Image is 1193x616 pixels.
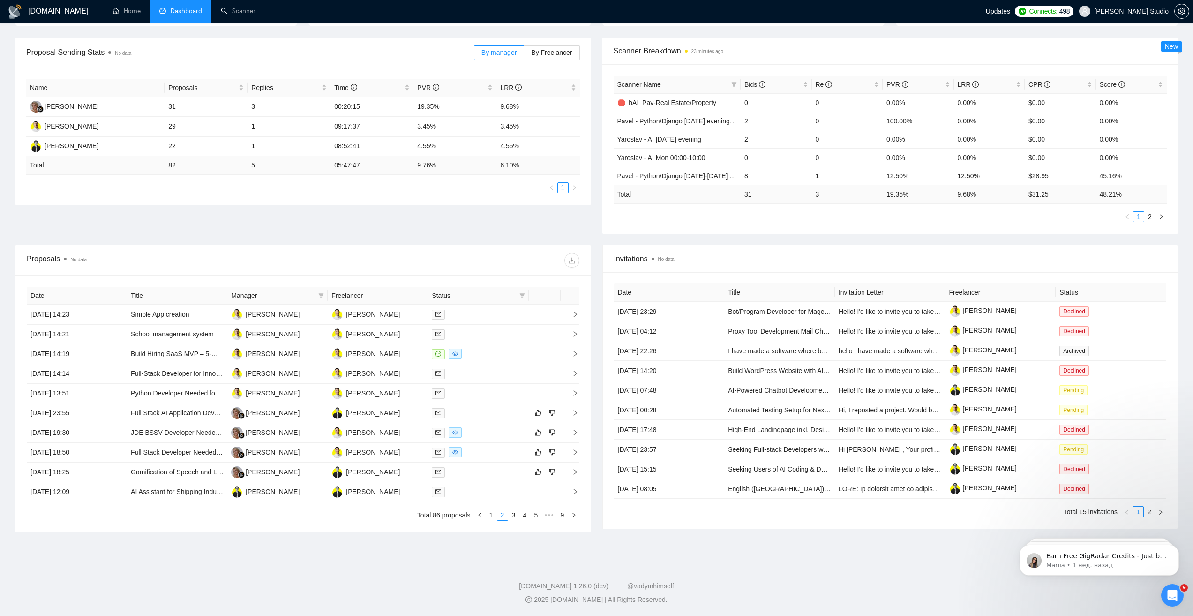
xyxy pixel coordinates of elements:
td: 100.00% [883,112,954,130]
td: 0.00% [1096,130,1167,148]
th: Replies [248,79,330,97]
div: [PERSON_NAME] [246,447,300,457]
span: right [1158,214,1164,220]
li: Previous Page [474,510,486,521]
img: PO [231,388,243,399]
td: 0.00% [954,112,1025,130]
td: 0.00% [1096,93,1167,112]
li: 1 [557,182,569,193]
img: c1oCE0lbpxYrSREMcDx-LpJkWnF_4e96JQMioXDxhnRU6aJQ4efF7Mv9kNZqAmn_4J [949,325,961,337]
td: 2 [741,130,812,148]
span: dashboard [159,8,166,14]
li: 9 [557,510,568,521]
div: [PERSON_NAME] [346,447,400,457]
li: 5 [531,510,542,521]
img: gigradar-bm.png [238,472,245,478]
span: Scanner Name [617,81,661,88]
a: [PERSON_NAME] [949,346,1017,354]
a: High-End Landingpage inkl. Design, Umsetzung und Hosting für B2B-Startup [728,426,952,433]
img: PO [331,328,343,340]
a: Declined [1059,426,1093,433]
span: Re [816,81,833,88]
span: download [565,257,579,264]
img: c1bBOMkr7XpqiniLNdtTYsCyjBuWqxpSpk_nHUs3wxg_2yvd6Mq6Q81VTMw3zO58sd [949,483,961,494]
span: dislike [549,449,555,456]
div: [PERSON_NAME] [346,408,400,418]
div: [PERSON_NAME] [346,309,400,319]
span: message [435,351,441,357]
span: LRR [958,81,979,88]
a: 1 [1133,507,1143,517]
a: Pavel - Python\Django [DATE]-[DATE] 18:00 - 10:00 [617,172,768,180]
img: c1bBOMkr7XpqiniLNdtTYsCyjBuWqxpSpk_nHUs3wxg_2yvd6Mq6Q81VTMw3zO58sd [949,443,961,455]
div: [PERSON_NAME] [346,467,400,477]
div: [PERSON_NAME] [346,388,400,398]
img: PO [331,447,343,458]
a: [PERSON_NAME] [949,307,1017,314]
a: Pending [1059,406,1091,413]
a: Build WordPress Website with AI-Powered Tools and Digital Download Shop [728,367,949,374]
img: PO [331,427,343,439]
a: 1 [1133,212,1144,222]
a: PO[PERSON_NAME] [331,330,400,337]
td: 19.35% [413,97,496,117]
li: Next 5 Pages [542,510,557,521]
td: 00:20:15 [330,97,413,117]
span: Pending [1059,405,1088,415]
img: YT [30,140,42,152]
img: c1oCE0lbpxYrSREMcDx-LpJkWnF_4e96JQMioXDxhnRU6aJQ4efF7Mv9kNZqAmn_4J [949,345,961,357]
td: 31 [165,97,248,117]
a: 1 [486,510,496,520]
a: [PERSON_NAME] [949,366,1017,373]
a: 2 [497,510,508,520]
a: [DOMAIN_NAME] 1.26.0 (dev) [519,582,608,590]
span: New [1165,43,1178,50]
button: dislike [547,466,558,478]
iframe: Intercom live chat [1161,584,1184,607]
button: like [533,466,544,478]
span: Declined [1059,464,1089,474]
a: PO[PERSON_NAME] [30,122,98,129]
span: Score [1100,81,1125,88]
span: Bids [744,81,765,88]
span: info-circle [825,81,832,88]
a: PO[PERSON_NAME] [231,310,300,318]
div: [PERSON_NAME] [246,388,300,398]
a: 3 [509,510,519,520]
span: By Freelancer [531,49,572,56]
span: filter [731,82,737,87]
img: YT [231,486,243,498]
td: 29 [165,117,248,137]
span: right [571,185,577,190]
span: filter [729,77,739,91]
a: PO[PERSON_NAME] [331,350,400,357]
span: right [1158,510,1163,515]
td: 1 [248,117,330,137]
img: gigradar-bm.png [238,432,245,439]
button: like [533,407,544,418]
td: 0 [812,93,883,112]
img: MC [30,101,42,113]
div: [PERSON_NAME] [346,487,400,497]
td: 3.45% [413,117,496,137]
span: 498 [1059,6,1070,16]
span: mail [435,449,441,455]
span: info-circle [972,81,979,88]
a: [PERSON_NAME] [949,464,1017,472]
time: 23 minutes ago [691,49,723,54]
img: MC [231,407,243,419]
a: Pending [1059,445,1091,453]
div: [PERSON_NAME] [246,349,300,359]
img: PO [331,388,343,399]
div: message notification from Mariia, 1 нед. назад. Earn Free GigRadar Credits - Just by Sharing Your... [14,20,173,51]
a: @vadymhimself [627,582,674,590]
span: Declined [1059,425,1089,435]
a: MC[PERSON_NAME] [30,102,98,110]
div: [PERSON_NAME] [45,141,98,151]
img: gigradar-bm.png [238,452,245,458]
span: No data [115,51,131,56]
span: Declined [1059,326,1089,336]
a: Full Stack AI Application Developers Needed [131,409,261,417]
a: Yaroslav - AI Mon 00:00-10:00 [617,154,705,161]
td: 2 [741,112,812,130]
